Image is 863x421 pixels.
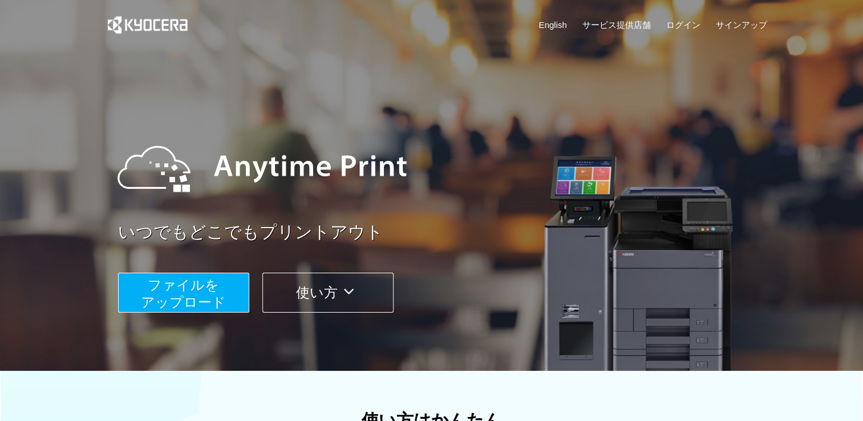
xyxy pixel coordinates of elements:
[582,19,651,31] a: サービス提供店舗
[118,273,249,313] button: ファイルを​​アップロード
[262,273,394,313] button: 使い方
[141,277,226,310] span: ファイルを ​​アップロード
[539,19,567,31] a: English
[666,19,700,31] a: ログイン
[118,220,774,245] a: いつでもどこでもプリントアウト
[715,19,767,31] a: サインアップ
